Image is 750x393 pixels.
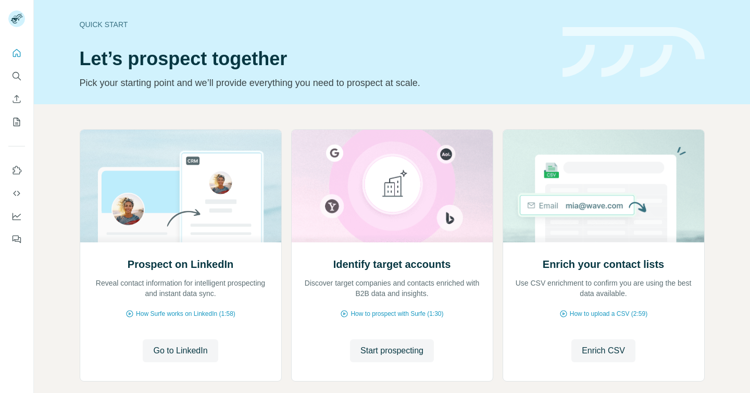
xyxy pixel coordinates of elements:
img: Identify target accounts [291,130,493,242]
h1: Let’s prospect together [80,48,550,69]
button: Search [8,67,25,85]
button: Dashboard [8,207,25,226]
span: Start prospecting [360,345,423,357]
img: Enrich your contact lists [503,130,705,242]
span: How to prospect with Surfe (1:30) [351,309,443,318]
h2: Identify target accounts [333,257,451,272]
h2: Enrich your contact lists [543,257,664,272]
button: Go to LinkedIn [143,339,218,362]
button: Use Surfe API [8,184,25,203]
p: Reveal contact information for intelligent prospecting and instant data sync. [91,278,271,299]
p: Discover target companies and contacts enriched with B2B data and insights. [302,278,482,299]
span: Enrich CSV [582,345,625,357]
button: Start prospecting [350,339,434,362]
span: How Surfe works on LinkedIn (1:58) [136,309,235,318]
img: Prospect on LinkedIn [80,130,282,242]
span: How to upload a CSV (2:59) [570,309,647,318]
img: banner [562,27,705,78]
button: Enrich CSV [571,339,635,362]
button: Use Surfe on LinkedIn [8,161,25,180]
span: Go to LinkedIn [153,345,207,357]
div: Quick start [80,19,550,30]
button: Quick start [8,44,25,63]
p: Use CSV enrichment to confirm you are using the best data available. [514,278,694,299]
button: Enrich CSV [8,90,25,108]
h2: Prospect on LinkedIn [128,257,233,272]
p: Pick your starting point and we’ll provide everything you need to prospect at scale. [80,76,550,90]
button: My lists [8,113,25,131]
button: Feedback [8,230,25,249]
